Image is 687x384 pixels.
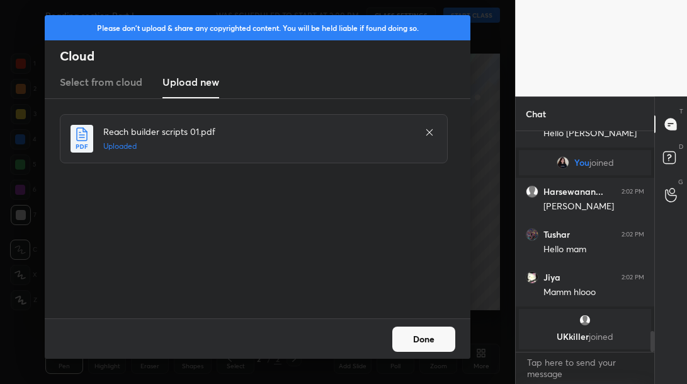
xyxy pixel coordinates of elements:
[392,327,455,352] button: Done
[162,74,219,90] h3: Upload new
[543,229,570,240] h6: Tushar
[543,186,603,197] h6: Harsewanan...
[543,286,644,299] div: Mamm hlooo
[103,141,412,152] h5: Uploaded
[516,131,654,352] div: grid
[543,201,644,213] div: [PERSON_NAME]
[60,48,470,64] h2: Cloud
[526,185,538,198] img: default.png
[622,274,644,281] div: 2:02 PM
[622,231,644,238] div: 2:02 PM
[526,332,644,342] p: UKkiller
[526,228,538,241] img: 623ffacb60f94a1681fbe8bcfc696155.jpg
[543,243,644,256] div: Hello mam
[589,158,614,168] span: joined
[679,107,683,116] p: T
[557,156,569,169] img: 1759036fb86c4305ac11592cdf7cb422.jpg
[543,127,644,140] div: Hello [PERSON_NAME]
[45,15,470,40] div: Please don't upload & share any copyrighted content. You will be held liable if found doing so.
[526,271,538,284] img: 4c2a8d63037c40f99028888e20b6ebc4.jpg
[516,97,556,131] p: Chat
[543,272,560,283] h6: Jiya
[679,142,683,151] p: D
[103,125,412,138] h4: Reach builder scripts 01.pdf
[574,158,589,168] span: You
[589,330,613,342] span: joined
[622,188,644,195] div: 2:02 PM
[579,314,591,327] img: default.png
[678,177,683,187] p: G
